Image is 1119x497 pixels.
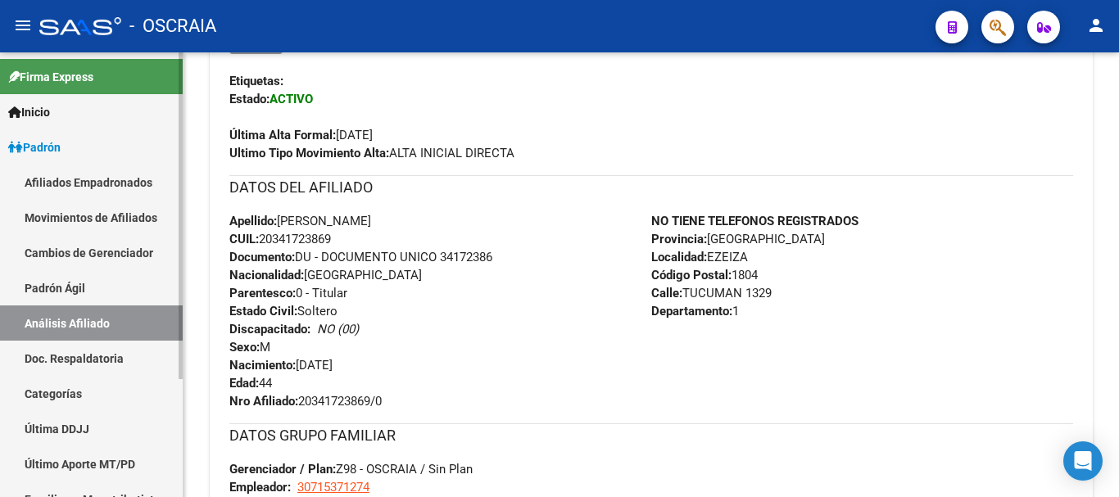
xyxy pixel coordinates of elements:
[229,424,1073,447] h3: DATOS GRUPO FAMILIAR
[229,340,270,355] span: M
[8,68,93,86] span: Firma Express
[651,268,732,282] strong: Código Postal:
[229,358,296,373] strong: Nacimiento:
[229,232,331,246] span: 20341723869
[651,214,859,228] strong: NO TIENE TELEFONOS REGISTRADOS
[229,128,373,142] span: [DATE]
[229,128,336,142] strong: Última Alta Formal:
[1086,16,1106,35] mat-icon: person
[8,103,50,121] span: Inicio
[651,286,772,300] span: TUCUMAN 1329
[229,176,1073,199] h3: DATOS DEL AFILIADO
[297,480,369,495] span: 30715371274
[229,232,259,246] strong: CUIL:
[8,138,61,156] span: Padrón
[129,8,216,44] span: - OSCRAIA
[270,92,313,106] strong: ACTIVO
[1063,441,1103,481] div: Open Intercom Messenger
[229,462,473,477] span: Z98 - OSCRAIA / Sin Plan
[229,92,270,106] strong: Estado:
[229,376,272,391] span: 44
[651,232,707,246] strong: Provincia:
[229,250,295,264] strong: Documento:
[651,268,758,282] span: 1804
[229,358,333,373] span: [DATE]
[229,340,260,355] strong: Sexo:
[229,250,492,264] span: DU - DOCUMENTO UNICO 34172386
[229,286,296,300] strong: Parentesco:
[229,146,389,160] strong: Ultimo Tipo Movimiento Alta:
[229,394,298,409] strong: Nro Afiliado:
[229,74,283,88] strong: Etiquetas:
[229,394,382,409] span: 20341723869/0
[651,304,732,319] strong: Departamento:
[229,214,371,228] span: [PERSON_NAME]
[651,250,707,264] strong: Localidad:
[13,16,33,35] mat-icon: menu
[229,286,347,300] span: 0 - Titular
[229,480,291,495] strong: Empleador:
[651,286,682,300] strong: Calle:
[229,322,310,337] strong: Discapacitado:
[651,304,739,319] span: 1
[229,268,304,282] strong: Nacionalidad:
[229,214,277,228] strong: Apellido:
[229,146,514,160] span: ALTA INICIAL DIRECTA
[229,376,259,391] strong: Edad:
[229,304,297,319] strong: Estado Civil:
[651,232,825,246] span: [GEOGRAPHIC_DATA]
[651,250,748,264] span: EZEIZA
[317,322,359,337] i: NO (00)
[229,268,422,282] span: [GEOGRAPHIC_DATA]
[229,462,336,477] strong: Gerenciador / Plan:
[229,304,338,319] span: Soltero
